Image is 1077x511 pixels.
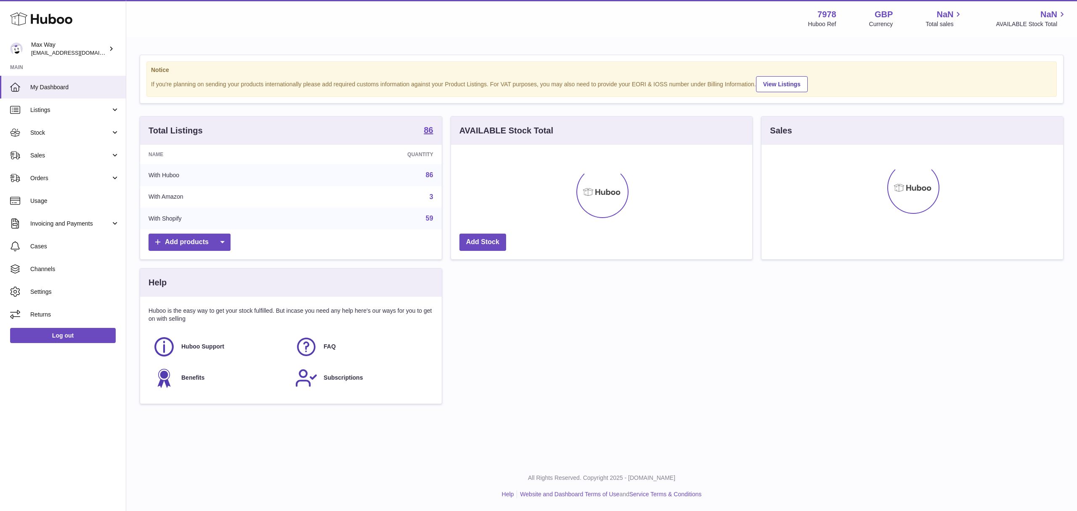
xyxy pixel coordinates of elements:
span: Listings [30,106,111,114]
a: Service Terms & Conditions [629,491,702,498]
th: Quantity [305,145,441,164]
span: Invoicing and Payments [30,220,111,228]
span: Stock [30,129,111,137]
td: With Shopify [140,208,305,229]
a: Add Stock [459,234,506,251]
span: Subscriptions [324,374,363,382]
a: Subscriptions [295,367,429,389]
a: NaN Total sales [926,9,963,28]
a: View Listings [756,76,808,92]
span: Cases [30,242,119,250]
p: Huboo is the easy way to get your stock fulfilled. But incase you need any help here's our ways f... [149,307,433,323]
h3: Help [149,277,167,288]
a: 86 [426,171,433,178]
span: Total sales [926,20,963,28]
a: Website and Dashboard Terms of Use [520,491,619,498]
div: Max Way [31,41,107,57]
a: 3 [430,193,433,200]
span: AVAILABLE Stock Total [996,20,1067,28]
div: Currency [869,20,893,28]
span: Usage [30,197,119,205]
strong: 86 [424,126,433,134]
h3: AVAILABLE Stock Total [459,125,553,136]
strong: 7978 [817,9,836,20]
span: Channels [30,265,119,273]
div: If you're planning on sending your products internationally please add required customs informati... [151,75,1052,92]
h3: Sales [770,125,792,136]
span: Benefits [181,374,204,382]
strong: Notice [151,66,1052,74]
td: With Huboo [140,164,305,186]
a: Help [502,491,514,498]
span: Sales [30,152,111,160]
span: Huboo Support [181,343,224,351]
span: NaN [936,9,953,20]
th: Name [140,145,305,164]
a: Huboo Support [153,335,286,358]
span: Returns [30,311,119,319]
h3: Total Listings [149,125,203,136]
img: internalAdmin-7978@internal.huboo.com [10,43,23,55]
a: 59 [426,215,433,222]
span: [EMAIL_ADDRESS][DOMAIN_NAME] [31,49,124,56]
a: Log out [10,328,116,343]
li: and [517,490,701,498]
a: FAQ [295,335,429,358]
a: Add products [149,234,231,251]
span: My Dashboard [30,83,119,91]
span: NaN [1040,9,1057,20]
span: Orders [30,174,111,182]
a: 86 [424,126,433,136]
p: All Rights Reserved. Copyright 2025 - [DOMAIN_NAME] [133,474,1070,482]
strong: GBP [875,9,893,20]
span: FAQ [324,343,336,351]
td: With Amazon [140,186,305,208]
span: Settings [30,288,119,296]
a: Benefits [153,367,286,389]
a: NaN AVAILABLE Stock Total [996,9,1067,28]
div: Huboo Ref [808,20,836,28]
